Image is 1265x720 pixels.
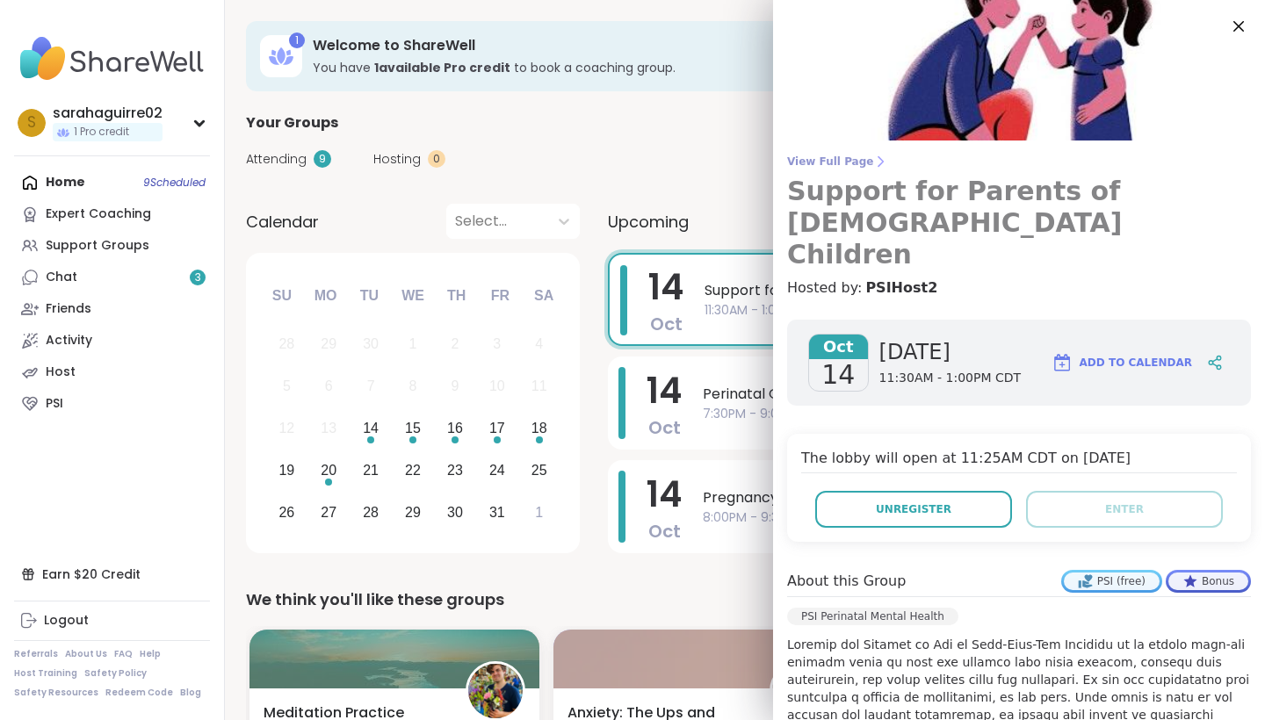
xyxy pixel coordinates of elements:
div: Earn $20 Credit [14,558,210,590]
div: 11 [531,374,547,398]
div: 16 [447,416,463,440]
div: Not available Tuesday, October 7th, 2025 [352,368,390,406]
img: ShareWell Nav Logo [14,28,210,90]
div: 17 [489,416,505,440]
span: 14 [647,366,682,415]
h3: Welcome to ShareWell [313,36,1065,55]
img: Nicholas [468,664,523,718]
div: 6 [325,374,333,398]
div: Choose Tuesday, October 28th, 2025 [352,493,390,531]
span: Pregnancy & Infant Loss Support for Parents [703,487,1212,508]
div: PSI [46,395,63,413]
a: Safety Resources [14,687,98,699]
div: 25 [531,458,547,482]
div: month 2025-10 [265,323,560,533]
div: Not available Monday, October 6th, 2025 [310,368,348,406]
div: Choose Sunday, October 26th, 2025 [268,493,306,531]
div: Friends [46,300,91,318]
span: Perinatal OCD Support for Moms [703,384,1212,405]
div: 7 [367,374,375,398]
div: 1 [289,32,305,48]
div: Not available Monday, September 29th, 2025 [310,326,348,364]
h3: You have to book a coaching group. [313,59,1065,76]
div: Choose Monday, October 20th, 2025 [310,451,348,489]
span: Hosting [373,150,421,169]
div: Activity [46,332,92,349]
div: 29 [405,500,421,524]
img: ShareWell Logomark [1052,352,1073,373]
div: 30 [363,332,379,356]
div: 29 [321,332,336,356]
div: Choose Thursday, October 30th, 2025 [437,493,474,531]
a: PSIHost2 [865,277,937,299]
div: We [394,277,432,315]
span: Oct [809,335,868,359]
a: Expert Coaching [14,198,210,230]
span: Support for Parents of [DEMOGRAPHIC_DATA] Children [705,280,1211,301]
div: 2 [451,332,459,356]
button: Unregister [815,491,1012,528]
a: Logout [14,605,210,637]
a: Host [14,356,210,388]
a: Chat3 [14,262,210,293]
a: Referrals [14,648,58,660]
div: Choose Monday, October 27th, 2025 [310,493,348,531]
div: Not available Tuesday, September 30th, 2025 [352,326,390,364]
a: Support Groups [14,230,210,262]
div: Choose Saturday, October 18th, 2025 [520,410,558,448]
div: 20 [321,458,336,482]
div: Not available Sunday, October 12th, 2025 [268,410,306,448]
span: Oct [648,519,681,544]
a: Blog [180,687,201,699]
div: 28 [363,500,379,524]
a: Help [140,648,161,660]
span: 14 [821,359,855,391]
h3: Support for Parents of [DEMOGRAPHIC_DATA] Children [787,176,1251,270]
div: Not available Thursday, October 2nd, 2025 [437,326,474,364]
div: Not available Sunday, September 28th, 2025 [268,326,306,364]
div: 30 [447,500,463,524]
div: Choose Friday, October 31st, 2025 [478,493,516,531]
div: Choose Saturday, November 1st, 2025 [520,493,558,531]
div: 5 [283,374,291,398]
div: 13 [321,416,336,440]
div: 8 [409,374,417,398]
div: PSI Perinatal Mental Health [787,608,958,625]
div: Not available Friday, October 10th, 2025 [478,368,516,406]
div: Fr [481,277,519,315]
div: 9 [314,150,331,168]
span: Enter [1105,501,1144,517]
div: Choose Thursday, October 16th, 2025 [437,410,474,448]
div: 18 [531,416,547,440]
span: Calendar [246,210,319,234]
div: Sa [524,277,563,315]
div: 24 [489,458,505,482]
div: Choose Tuesday, October 21st, 2025 [352,451,390,489]
span: [DATE] [879,338,1021,366]
a: Friends [14,293,210,325]
div: Expert Coaching [46,205,151,223]
div: Chat [46,269,77,286]
div: Choose Wednesday, October 15th, 2025 [394,410,432,448]
div: Choose Wednesday, October 22nd, 2025 [394,451,432,489]
div: Choose Wednesday, October 29th, 2025 [394,493,432,531]
div: Host [46,364,76,381]
div: 27 [321,500,336,524]
div: Not available Sunday, October 5th, 2025 [268,368,306,406]
span: View Full Page [787,155,1251,169]
span: Oct [648,415,681,440]
span: 11:30AM - 1:00PM CDT [879,370,1021,387]
span: 3 [195,270,201,285]
a: About Us [65,648,107,660]
span: 7:30PM - 9:00PM CDT [703,405,1212,423]
div: Logout [44,612,89,630]
button: Add to Calendar [1044,342,1200,384]
div: Mo [306,277,344,315]
div: 23 [447,458,463,482]
div: 15 [405,416,421,440]
div: 1 [535,500,543,524]
div: 21 [363,458,379,482]
a: View Full PageSupport for Parents of [DEMOGRAPHIC_DATA] Children [787,155,1251,270]
div: 14 [363,416,379,440]
div: Th [437,277,476,315]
